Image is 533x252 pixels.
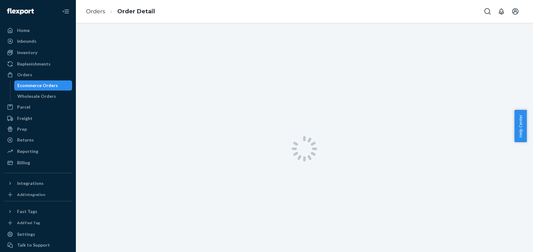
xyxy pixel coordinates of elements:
[17,27,30,34] div: Home
[4,206,72,217] button: Fast Tags
[17,208,37,215] div: Fast Tags
[4,36,72,46] a: Inbounds
[17,180,44,186] div: Integrations
[4,178,72,188] button: Integrations
[86,8,105,15] a: Orders
[17,192,45,197] div: Add Integration
[4,25,72,35] a: Home
[4,102,72,112] a: Parcel
[17,242,50,248] div: Talk to Support
[4,47,72,58] a: Inventory
[481,5,494,18] button: Open Search Box
[17,72,32,78] div: Orders
[17,231,35,237] div: Settings
[17,61,51,67] div: Replenishments
[14,80,72,91] a: Ecommerce Orders
[17,49,37,56] div: Inventory
[14,91,72,101] a: Wholesale Orders
[4,124,72,134] a: Prep
[4,113,72,123] a: Freight
[514,110,527,142] button: Help Center
[4,158,72,168] a: Billing
[4,135,72,145] a: Returns
[17,137,34,143] div: Returns
[4,59,72,69] a: Replenishments
[495,5,508,18] button: Open notifications
[17,160,30,166] div: Billing
[4,229,72,239] a: Settings
[4,146,72,156] a: Reporting
[17,104,30,110] div: Parcel
[4,191,72,198] a: Add Integration
[17,82,58,89] div: Ecommerce Orders
[17,93,56,99] div: Wholesale Orders
[4,219,72,227] a: Add Fast Tag
[17,126,27,132] div: Prep
[4,240,72,250] button: Talk to Support
[7,8,34,15] img: Flexport logo
[509,5,522,18] button: Open account menu
[17,148,38,154] div: Reporting
[17,220,40,225] div: Add Fast Tag
[81,2,160,21] ol: breadcrumbs
[4,70,72,80] a: Orders
[17,115,33,122] div: Freight
[17,38,36,44] div: Inbounds
[117,8,155,15] a: Order Detail
[59,5,72,18] button: Close Navigation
